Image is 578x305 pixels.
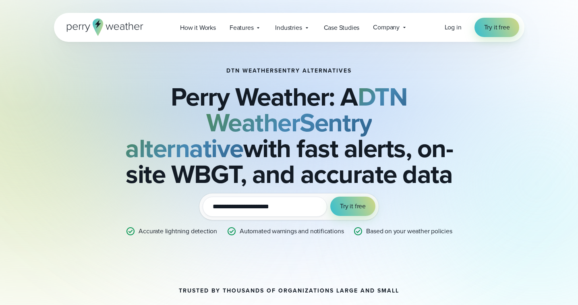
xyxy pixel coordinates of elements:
[230,23,254,33] span: Features
[340,201,366,211] span: Try it free
[240,226,344,236] p: Automated warnings and notifications
[445,23,462,32] a: Log in
[125,78,407,167] strong: DTN WeatherSentry alternative
[324,23,360,33] span: Case Studies
[474,18,520,37] a: Try it free
[373,23,400,32] span: Company
[179,288,399,294] h2: Trusted by thousands of organizations large and small
[366,226,452,236] p: Based on your weather policies
[94,84,484,187] h2: Perry Weather: A with fast alerts, on-site WBGT, and accurate data
[139,226,217,236] p: Accurate lightning detection
[484,23,510,32] span: Try it free
[275,23,302,33] span: Industries
[317,19,367,36] a: Case Studies
[180,23,216,33] span: How it Works
[226,68,352,74] h1: DTN WeatherSentry Alternatives
[173,19,223,36] a: How it Works
[330,197,375,216] button: Try it free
